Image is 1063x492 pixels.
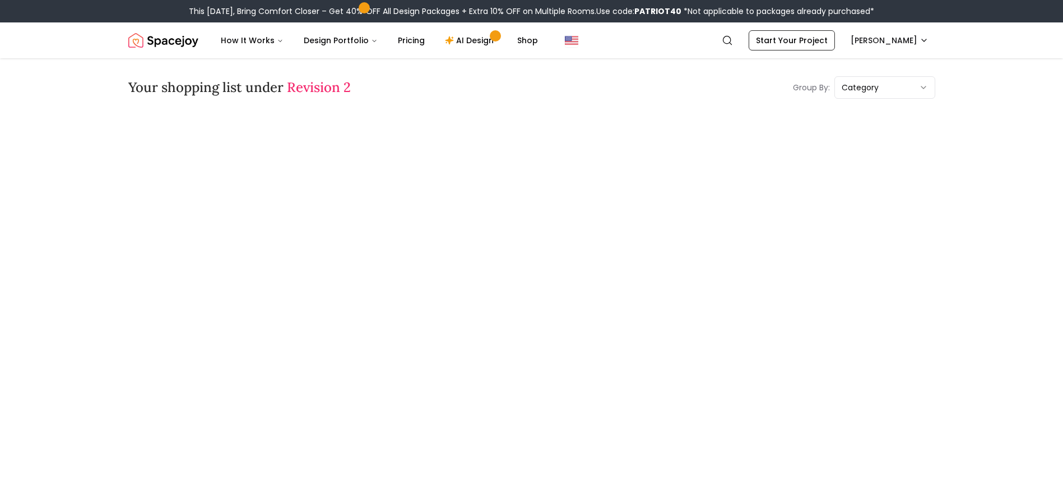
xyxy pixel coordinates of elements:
[128,29,198,52] img: Spacejoy Logo
[212,29,547,52] nav: Main
[749,30,835,50] a: Start Your Project
[287,79,351,96] span: Revision 2
[436,29,506,52] a: AI Design
[634,6,681,17] b: PATRIOT40
[793,82,830,93] p: Group By:
[596,6,681,17] span: Use code:
[389,29,434,52] a: Pricing
[565,34,578,47] img: United States
[189,6,874,17] div: This [DATE], Bring Comfort Closer – Get 40% OFF All Design Packages + Extra 10% OFF on Multiple R...
[295,29,387,52] button: Design Portfolio
[844,30,935,50] button: [PERSON_NAME]
[128,29,198,52] a: Spacejoy
[212,29,293,52] button: How It Works
[681,6,874,17] span: *Not applicable to packages already purchased*
[128,79,351,96] h3: Your shopping list under
[128,22,935,58] nav: Global
[508,29,547,52] a: Shop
